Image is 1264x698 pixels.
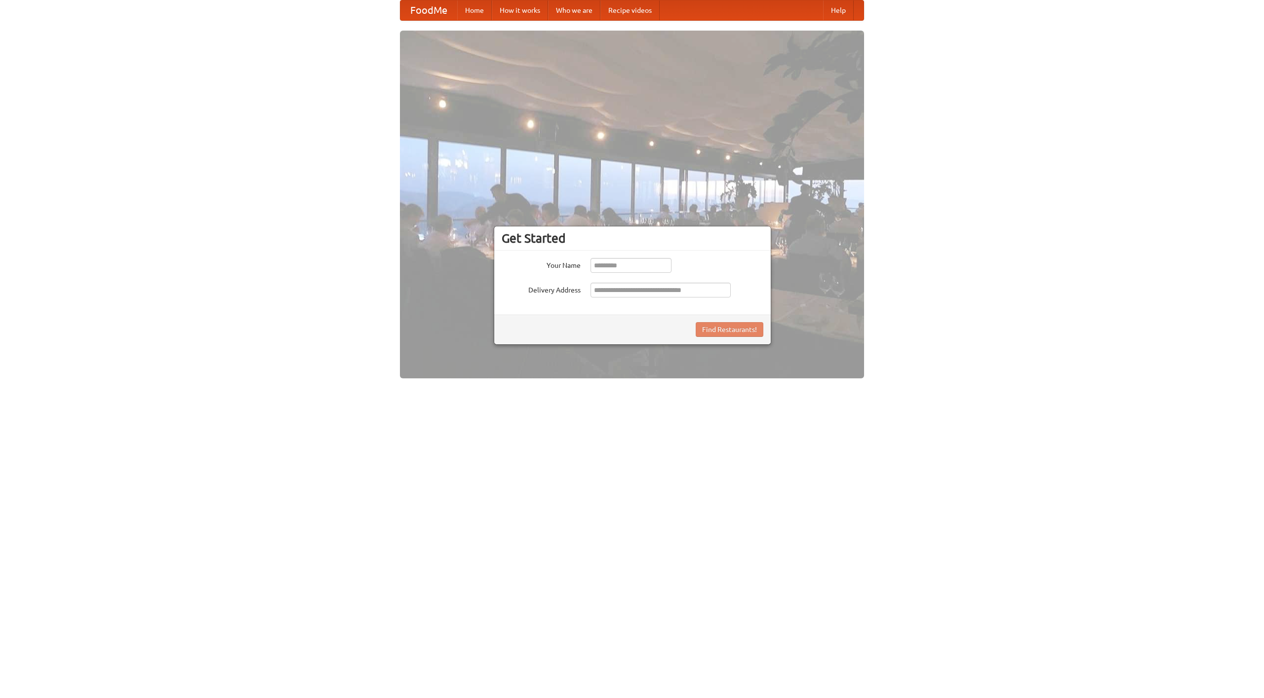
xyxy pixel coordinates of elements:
a: Home [457,0,492,20]
a: FoodMe [400,0,457,20]
label: Delivery Address [502,283,581,295]
button: Find Restaurants! [696,322,763,337]
a: Recipe videos [600,0,660,20]
h3: Get Started [502,231,763,246]
a: How it works [492,0,548,20]
a: Help [823,0,854,20]
a: Who we are [548,0,600,20]
label: Your Name [502,258,581,270]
